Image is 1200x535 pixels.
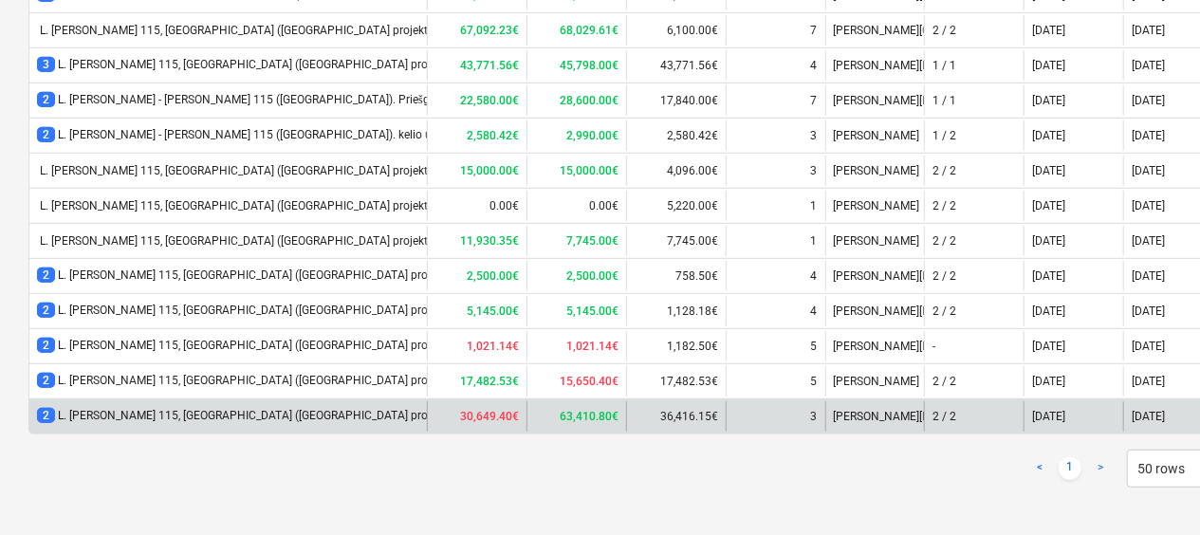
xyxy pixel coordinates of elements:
[626,156,726,186] div: 4,096.00€
[560,24,618,37] b: 68,029.61€
[811,24,818,37] div: 7
[811,234,818,248] div: 1
[825,85,925,116] div: [PERSON_NAME][DEMOGRAPHIC_DATA]
[626,15,726,46] div: 6,100.00€
[37,234,609,248] div: L. [PERSON_NAME] 115, [GEOGRAPHIC_DATA] ([GEOGRAPHIC_DATA] projekto). NVSC programos konkursas. 1E
[1132,129,1165,142] div: [DATE]
[1032,199,1065,212] div: [DATE]
[626,261,726,291] div: 758.50€
[560,59,618,72] b: 45,798.00€
[460,24,519,37] b: 67,092.23€
[37,199,648,213] div: L. [PERSON_NAME] 115, [GEOGRAPHIC_DATA] ([GEOGRAPHIC_DATA] projekto). Dušo sienelių montavimo kon...
[932,304,956,318] div: 2 / 2
[37,303,55,318] span: 2
[37,267,587,284] div: L. [PERSON_NAME] 115, [GEOGRAPHIC_DATA] ([GEOGRAPHIC_DATA] projekto). Gesintuvų konkursas. 2E
[37,338,843,354] div: L. [PERSON_NAME] 115, [GEOGRAPHIC_DATA] ([GEOGRAPHIC_DATA] projekto). Pastatų vidaus ir išorės nu...
[825,50,925,81] div: [PERSON_NAME][DEMOGRAPHIC_DATA]
[932,234,956,248] div: 2 / 2
[1132,199,1165,212] div: [DATE]
[37,92,55,107] span: 2
[1132,234,1165,248] div: [DATE]
[1032,94,1065,107] div: [DATE]
[460,410,519,423] b: 30,649.40€
[1132,375,1165,388] div: [DATE]
[560,375,618,388] b: 15,650.40€
[626,296,726,326] div: 1,128.18€
[566,234,618,248] b: 7,745.00€
[467,304,519,318] b: 5,145.00€
[460,94,519,107] b: 22,580.00€
[825,261,925,291] div: [PERSON_NAME][DEMOGRAPHIC_DATA]
[932,199,956,212] div: 2 / 2
[626,366,726,397] div: 17,482.53€
[811,164,818,177] div: 3
[37,164,677,178] div: L. [PERSON_NAME] 115, [GEOGRAPHIC_DATA] ([GEOGRAPHIC_DATA] projekto). Parkingo dažymo ir ženklini...
[626,85,726,116] div: 17,840.00€
[811,375,818,388] div: 5
[560,410,618,423] b: 63,410.80€
[1132,304,1165,318] div: [DATE]
[526,191,626,221] div: 0.00€
[626,120,726,151] div: 2,580.42€
[825,191,925,221] div: [PERSON_NAME]
[626,331,726,361] div: 1,182.50€
[460,59,519,72] b: 43,771.56€
[1132,24,1165,37] div: [DATE]
[626,226,726,256] div: 7,745.00€
[1032,410,1065,423] div: [DATE]
[1032,24,1065,37] div: [DATE]
[825,15,925,46] div: [PERSON_NAME][GEOGRAPHIC_DATA]
[566,340,618,353] b: 1,021.14€
[626,191,726,221] div: 5,220.00€
[932,375,956,388] div: 2 / 2
[37,338,55,353] span: 2
[1132,164,1165,177] div: [DATE]
[825,401,925,432] div: [PERSON_NAME][DEMOGRAPHIC_DATA]
[626,50,726,81] div: 43,771.56€
[37,373,643,389] div: L. [PERSON_NAME] 115, [GEOGRAPHIC_DATA] ([GEOGRAPHIC_DATA] projekto). Postatybinio valymo konkurs...
[1032,129,1065,142] div: [DATE]
[1132,59,1165,72] div: [DATE]
[37,303,606,319] div: L. [PERSON_NAME] 115, [GEOGRAPHIC_DATA] ([GEOGRAPHIC_DATA] projekto). Pašto dežučių konkrusas. 2E
[460,234,519,248] b: 11,930.35€
[37,408,716,424] div: L. [PERSON_NAME] 115, [GEOGRAPHIC_DATA] ([GEOGRAPHIC_DATA] projekto). Saulės elektrinės ir įkrovi...
[37,24,686,38] div: L. [PERSON_NAME] 115, [GEOGRAPHIC_DATA] ([GEOGRAPHIC_DATA] projekto). Mažosios architektūros įren...
[1089,457,1112,480] a: Next page
[932,24,956,37] div: 2 / 2
[825,226,925,256] div: [PERSON_NAME]
[37,57,55,72] span: 3
[811,410,818,423] div: 3
[825,296,925,326] div: [PERSON_NAME][DEMOGRAPHIC_DATA]
[932,410,956,423] div: 2 / 2
[932,94,956,107] div: 1 / 1
[1032,234,1065,248] div: [DATE]
[1028,457,1051,480] a: Previous page
[37,92,629,108] div: L. [PERSON_NAME] - [PERSON_NAME] 115 ([GEOGRAPHIC_DATA]). Priešgaisrinių stumdomų vartų konkursas...
[427,191,526,221] div: 0.00€
[1032,375,1065,388] div: [DATE]
[1032,164,1065,177] div: [DATE]
[560,94,618,107] b: 28,600.00€
[1132,340,1165,353] div: [DATE]
[1132,269,1165,283] div: [DATE]
[566,129,618,142] b: 2,990.00€
[1032,304,1065,318] div: [DATE]
[467,269,519,283] b: 2,500.00€
[825,366,925,397] div: [PERSON_NAME]
[37,57,611,73] div: L. [PERSON_NAME] 115, [GEOGRAPHIC_DATA] ([GEOGRAPHIC_DATA] projekto). Techninių durų konkursas. 3E
[37,373,55,388] span: 2
[460,375,519,388] b: 17,482.53€
[932,269,956,283] div: 2 / 2
[37,127,55,142] span: 2
[1132,410,1165,423] div: [DATE]
[1032,269,1065,283] div: [DATE]
[811,269,818,283] div: 4
[37,267,55,283] span: 2
[1105,444,1200,535] iframe: Chat Widget
[932,340,935,353] div: -
[811,94,818,107] div: 7
[467,129,519,142] b: 2,580.42€
[37,127,537,143] div: L. [PERSON_NAME] - [PERSON_NAME] 115 ([GEOGRAPHIC_DATA]). kelio užtvarų konkursas. 1E
[566,304,618,318] b: 5,145.00€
